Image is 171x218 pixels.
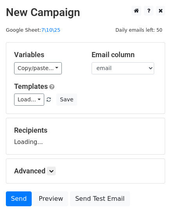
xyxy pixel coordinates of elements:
[14,126,157,146] div: Loading...
[14,167,157,175] h5: Advanced
[92,50,157,59] h5: Email column
[113,27,165,33] a: Daily emails left: 50
[34,191,68,206] a: Preview
[6,6,165,19] h2: New Campaign
[6,191,32,206] a: Send
[14,82,48,90] a: Templates
[14,94,44,106] a: Load...
[14,50,80,59] h5: Variables
[113,26,165,34] span: Daily emails left: 50
[14,62,62,74] a: Copy/paste...
[14,126,157,135] h5: Recipients
[6,27,60,33] small: Google Sheet:
[41,27,60,33] a: 7\10\25
[70,191,130,206] a: Send Test Email
[56,94,77,106] button: Save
